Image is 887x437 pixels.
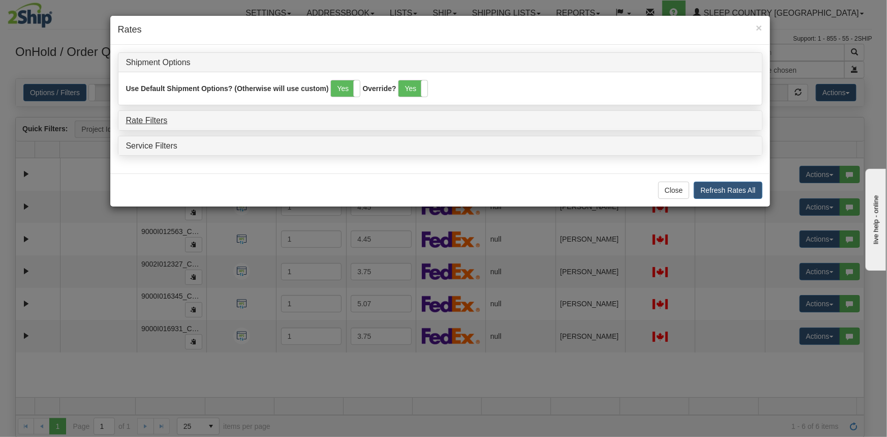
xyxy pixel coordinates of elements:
[658,182,690,199] button: Close
[331,80,360,97] label: Yes
[126,58,191,67] a: Shipment Options
[362,83,396,94] label: Override?
[756,22,762,33] button: Close
[756,22,762,34] span: ×
[399,80,427,97] label: Yes
[126,116,168,125] a: Rate Filters
[118,23,762,37] h4: Rates
[694,182,762,199] button: Refresh Rates All
[126,141,177,150] a: Service Filters
[126,83,329,94] label: Use Default Shipment Options? (Otherwise will use custom)
[8,9,94,16] div: live help - online
[864,166,886,270] iframe: chat widget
